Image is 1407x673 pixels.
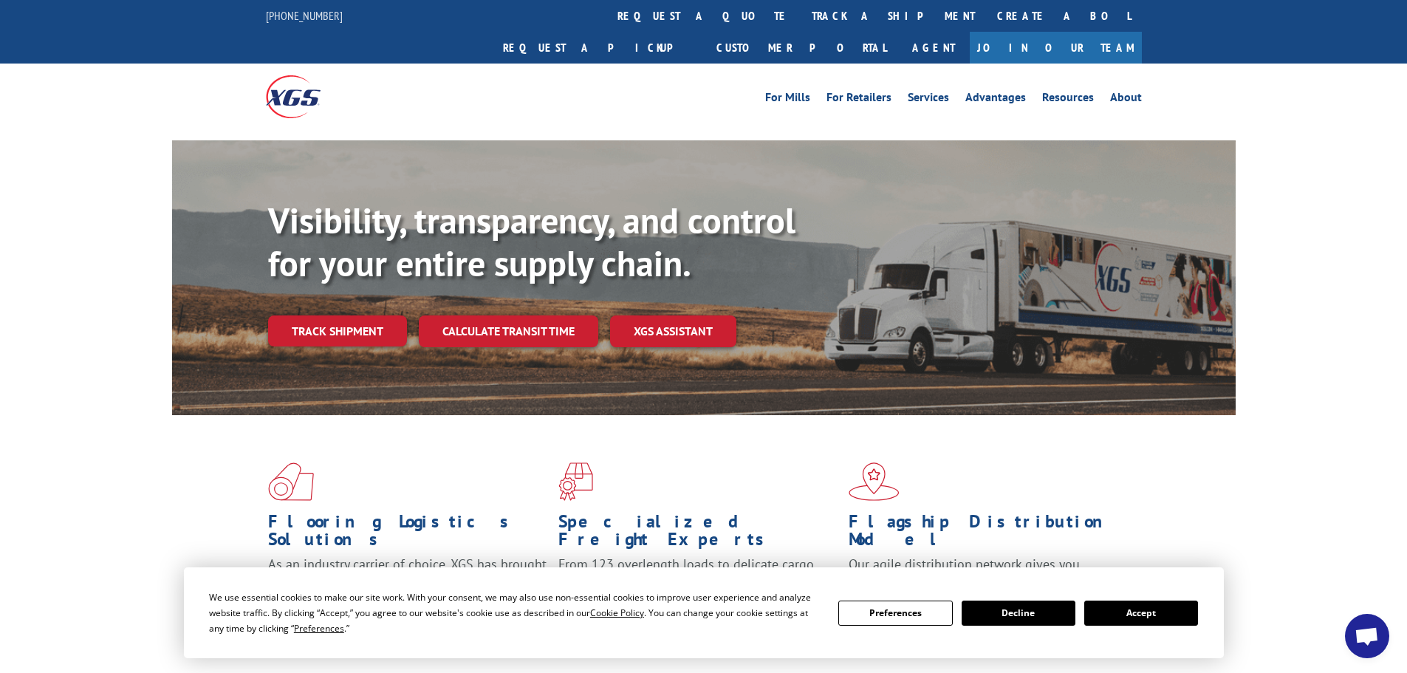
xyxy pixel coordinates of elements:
[897,32,970,64] a: Agent
[610,315,736,347] a: XGS ASSISTANT
[419,315,598,347] a: Calculate transit time
[268,197,795,286] b: Visibility, transparency, and control for your entire supply chain.
[765,92,810,108] a: For Mills
[838,601,952,626] button: Preferences
[268,513,547,556] h1: Flooring Logistics Solutions
[268,462,314,501] img: xgs-icon-total-supply-chain-intelligence-red
[1110,92,1142,108] a: About
[849,556,1120,590] span: Our agile distribution network gives you nationwide inventory management on demand.
[965,92,1026,108] a: Advantages
[826,92,891,108] a: For Retailers
[1345,614,1389,658] a: Open chat
[962,601,1075,626] button: Decline
[268,315,407,346] a: Track shipment
[590,607,644,619] span: Cookie Policy
[184,567,1224,658] div: Cookie Consent Prompt
[558,513,838,556] h1: Specialized Freight Experts
[268,556,547,608] span: As an industry carrier of choice, XGS has brought innovation and dedication to flooring logistics...
[849,462,900,501] img: xgs-icon-flagship-distribution-model-red
[492,32,705,64] a: Request a pickup
[209,590,821,636] div: We use essential cookies to make our site work. With your consent, we may also use non-essential ...
[266,8,343,23] a: [PHONE_NUMBER]
[970,32,1142,64] a: Join Our Team
[908,92,949,108] a: Services
[1042,92,1094,108] a: Resources
[1084,601,1198,626] button: Accept
[294,622,344,635] span: Preferences
[849,513,1128,556] h1: Flagship Distribution Model
[705,32,897,64] a: Customer Portal
[558,556,838,621] p: From 123 overlength loads to delicate cargo, our experienced staff knows the best way to move you...
[558,462,593,501] img: xgs-icon-focused-on-flooring-red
